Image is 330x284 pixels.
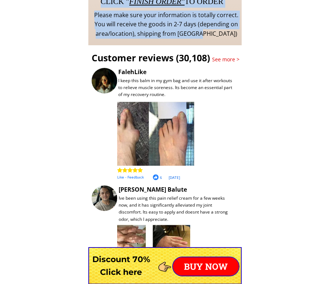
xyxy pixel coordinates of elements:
p: BUY NOW [173,257,239,276]
div: Please make sure your information is totally correct. You will receive the goods in 2-7 days (dep... [93,11,239,39]
div: [PERSON_NAME] Balute [119,185,290,204]
div: FalehLike [118,68,289,77]
h3: See more > [212,55,242,64]
div: Ive been using this pain relief cream for a few weeks now, and it has significantly alleviated my... [119,195,235,223]
div: Customer reviews (30,108) [92,50,263,65]
div: Like - Feedback [117,174,288,180]
div: I keep this balm in my gym bag and use it after workouts to relieve muscle soreness. Its become a... [118,77,234,98]
h3: Discount 70% Click here [88,253,154,279]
